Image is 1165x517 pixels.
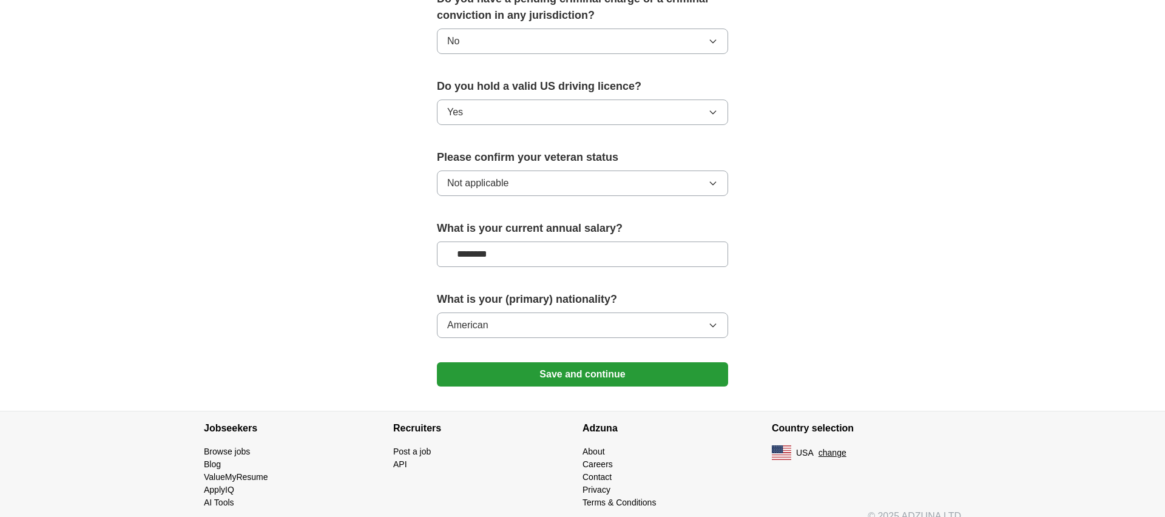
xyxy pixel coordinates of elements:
span: American [447,318,488,333]
span: USA [796,447,814,459]
span: No [447,34,459,49]
h4: Country selection [772,411,961,445]
a: ApplyIQ [204,485,234,495]
a: Browse jobs [204,447,250,456]
a: Terms & Conditions [582,498,656,507]
a: API [393,459,407,469]
img: US flag [772,445,791,460]
label: What is your (primary) nationality? [437,291,728,308]
label: Do you hold a valid US driving licence? [437,78,728,95]
button: American [437,313,728,338]
a: Careers [582,459,613,469]
span: Not applicable [447,176,508,191]
a: Post a job [393,447,431,456]
a: Privacy [582,485,610,495]
a: Blog [204,459,221,469]
span: Yes [447,105,463,120]
a: About [582,447,605,456]
button: Not applicable [437,171,728,196]
button: No [437,29,728,54]
a: ValueMyResume [204,472,268,482]
button: Save and continue [437,362,728,387]
label: What is your current annual salary? [437,220,728,237]
a: AI Tools [204,498,234,507]
label: Please confirm your veteran status [437,149,728,166]
a: Contact [582,472,612,482]
button: Yes [437,100,728,125]
button: change [819,447,846,459]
